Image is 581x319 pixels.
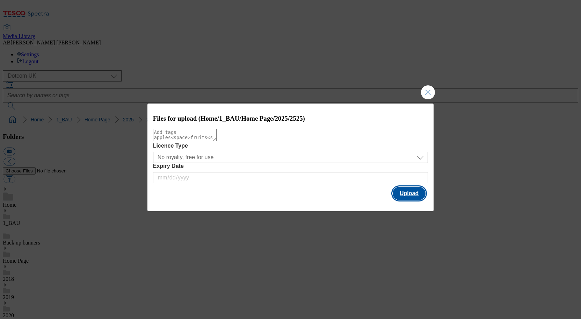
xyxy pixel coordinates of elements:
[147,104,434,212] div: Modal
[421,85,435,99] button: Close Modal
[393,187,426,200] button: Upload
[153,115,428,122] h3: Files for upload (Home/1_BAU/Home Page/2025/2525)
[153,143,428,149] label: Licence Type
[153,163,428,169] label: Expiry Date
